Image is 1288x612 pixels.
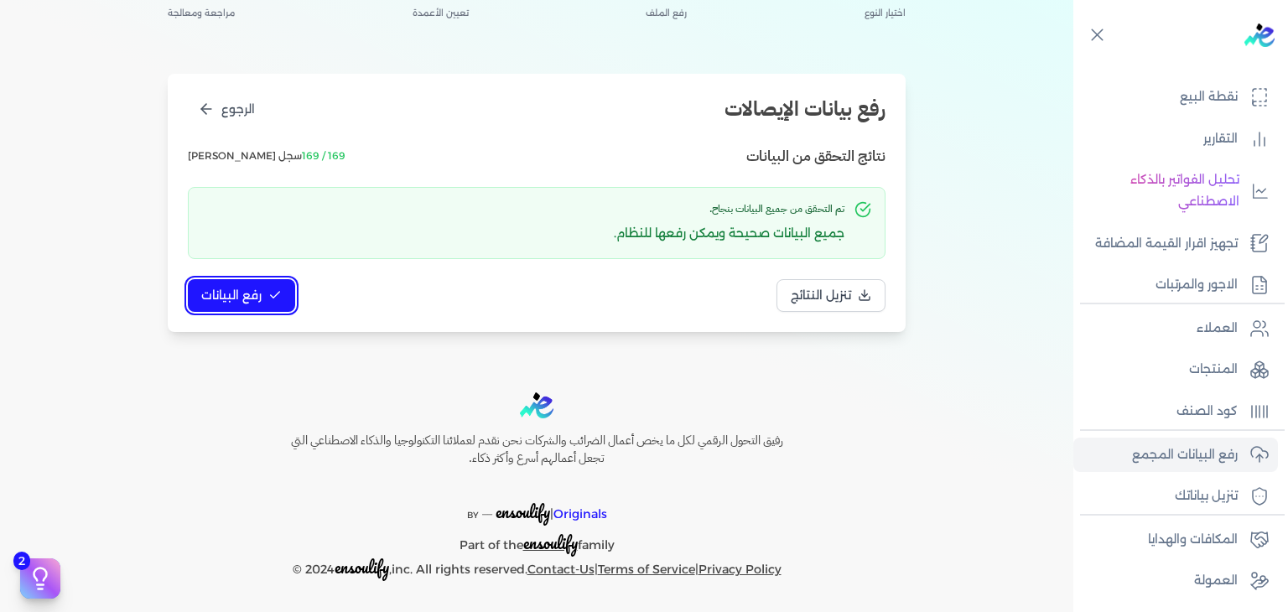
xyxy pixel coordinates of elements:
button: تنزيل النتائج [776,279,885,312]
h3: نتائج التحقق من البيانات [746,145,885,167]
a: المكافات والهدايا [1073,522,1278,558]
a: ensoulify [523,537,578,552]
p: تحليل الفواتير بالذكاء الاصطناعي [1082,169,1239,212]
p: العملاء [1197,318,1238,340]
span: BY [467,510,479,521]
span: سجل [PERSON_NAME] [188,148,345,163]
a: رفع البيانات المجمع [1073,438,1278,473]
span: رفع البيانات [201,287,262,304]
span: Originals [553,506,607,521]
h6: رفيق التحول الرقمي لكل ما يخص أعمال الضرائب والشركات نحن نقدم لعملائنا التكنولوجيا والذكاء الاصطن... [255,432,818,468]
span: 2 [13,552,30,570]
span: تنزيل النتائج [791,287,851,304]
p: كود الصنف [1176,401,1238,423]
a: تجهيز اقرار القيمة المضافة [1073,226,1278,262]
span: ensoulify [335,554,389,580]
span: ensoulify [496,499,550,525]
p: المنتجات [1189,359,1238,381]
p: تنزيل بياناتك [1175,485,1238,507]
img: logo [520,392,553,418]
span: الرجوع [221,101,255,118]
a: الاجور والمرتبات [1073,267,1278,303]
p: | [255,481,818,526]
span: مراجعة ومعالجة [168,7,235,20]
p: نقطة البيع [1180,86,1238,108]
span: رفع الملف [646,7,687,20]
a: المنتجات [1073,352,1278,387]
a: التقارير [1073,122,1278,157]
p: المكافات والهدايا [1148,529,1238,551]
p: تجهيز اقرار القيمة المضافة [1095,233,1238,255]
sup: __ [482,505,492,516]
span: 169 / 169 [302,149,345,162]
button: الرجوع [188,94,265,125]
a: تنزيل بياناتك [1073,479,1278,514]
p: الاجور والمرتبات [1156,274,1238,296]
p: رفع البيانات المجمع [1132,444,1238,466]
p: جميع البيانات صحيحة ويمكن رفعها للنظام. [614,223,844,245]
p: Part of the family [255,526,818,557]
span: اختيار النوع [865,7,906,20]
a: Privacy Policy [699,562,782,577]
a: العمولة [1073,563,1278,599]
span: ensoulify [523,530,578,556]
a: Terms of Service [598,562,695,577]
p: التقارير [1203,128,1238,150]
img: logo [1244,23,1275,47]
a: Contact-Us [527,562,595,577]
a: تحليل الفواتير بالذكاء الاصطناعي [1073,163,1278,219]
a: نقطة البيع [1073,80,1278,115]
button: 2 [20,558,60,599]
h3: تم التحقق من جميع البيانات بنجاح. [614,201,844,216]
p: © 2024 ,inc. All rights reserved. | | [255,557,818,581]
a: كود الصنف [1073,394,1278,429]
span: تعيين الأعمدة [413,7,469,20]
h2: رفع بيانات الإيصالات [724,94,885,124]
a: العملاء [1073,311,1278,346]
button: رفع البيانات [188,279,295,312]
p: العمولة [1194,570,1238,592]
